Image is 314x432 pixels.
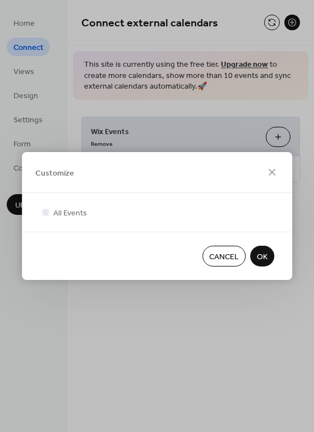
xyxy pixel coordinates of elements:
[35,167,74,179] span: Customize
[53,208,87,219] span: All Events
[250,246,274,266] button: OK
[202,246,246,266] button: Cancel
[209,251,239,263] span: Cancel
[257,251,267,263] span: OK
